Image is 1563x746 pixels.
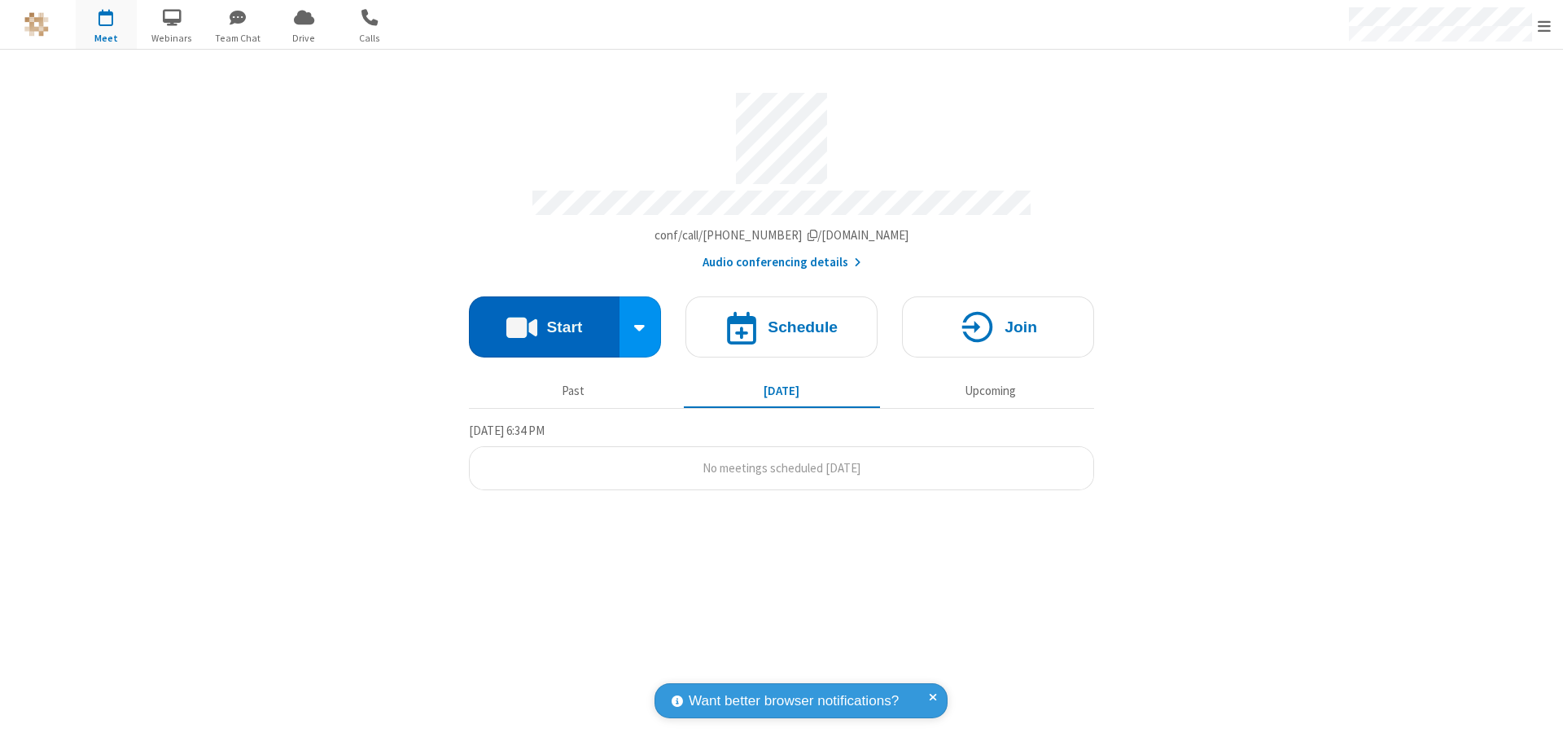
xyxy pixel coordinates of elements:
[902,296,1094,358] button: Join
[703,460,860,476] span: No meetings scheduled [DATE]
[546,319,582,335] h4: Start
[892,375,1088,406] button: Upcoming
[684,375,880,406] button: [DATE]
[768,319,838,335] h4: Schedule
[655,226,909,245] button: Copy my meeting room linkCopy my meeting room link
[142,31,203,46] span: Webinars
[475,375,672,406] button: Past
[208,31,269,46] span: Team Chat
[469,296,620,358] button: Start
[685,296,878,358] button: Schedule
[655,227,909,243] span: Copy my meeting room link
[76,31,137,46] span: Meet
[24,12,49,37] img: QA Selenium DO NOT DELETE OR CHANGE
[339,31,401,46] span: Calls
[620,296,662,358] div: Start conference options
[1005,319,1037,335] h4: Join
[469,81,1094,272] section: Account details
[703,253,861,272] button: Audio conferencing details
[469,423,545,438] span: [DATE] 6:34 PM
[689,691,899,712] span: Want better browser notifications?
[274,31,335,46] span: Drive
[469,421,1094,491] section: Today's Meetings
